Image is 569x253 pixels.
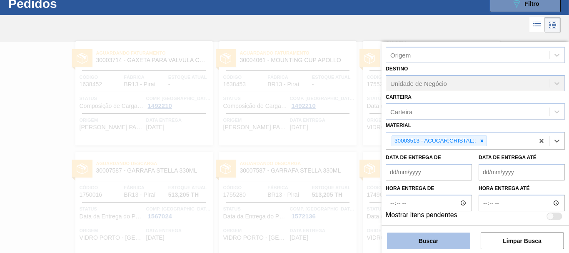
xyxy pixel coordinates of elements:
[213,41,357,145] a: statusAguardando Faturamento30004061 - MOUNTING CUP APOLLOCódigo1638453FábricaBR13 - PiraíEstoque...
[479,183,565,195] label: Hora entrega até
[386,155,441,160] label: Data de Entrega de
[386,183,472,195] label: Hora entrega de
[386,164,472,180] input: dd/mm/yyyy
[386,123,411,128] label: Material
[386,211,457,221] label: Mostrar itens pendentes
[386,66,408,72] label: Destino
[529,17,545,33] div: Visão em Lista
[69,41,213,145] a: statusAguardando Faturamento30003714 - GAXETA PARA VALVULA COSTERCódigo1638452FábricaBR13 - Piraí...
[479,155,537,160] label: Data de Entrega até
[390,52,411,59] div: Origem
[386,94,412,100] label: Carteira
[392,136,477,146] div: 30003513 - ACUCAR;CRISTAL;;
[545,17,561,33] div: Visão em Cards
[357,41,500,145] a: statusAguardando Descarga30007587 - GARRAFA STELLA 330MLCódigo1755278FábricaBR13 - PiraíEstoque a...
[390,108,412,115] div: Carteira
[479,164,565,180] input: dd/mm/yyyy
[525,0,539,7] span: Filtro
